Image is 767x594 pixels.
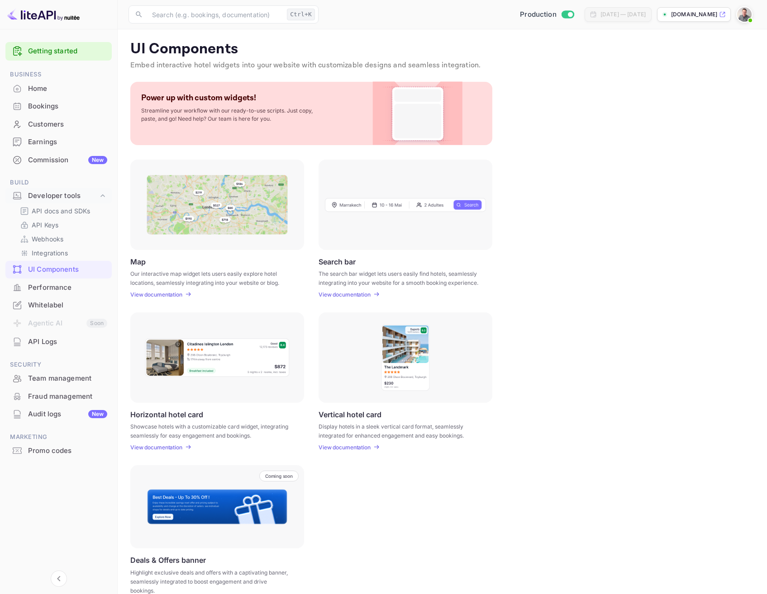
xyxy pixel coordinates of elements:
p: Integrations [32,248,68,258]
p: Webhooks [32,234,63,244]
span: Build [5,178,112,188]
p: Showcase hotels with a customizable card widget, integrating seamlessly for easy engagement and b... [130,422,293,438]
a: Whitelabel [5,297,112,313]
a: API docs and SDKs [20,206,105,216]
div: Ctrl+K [287,9,315,20]
a: Webhooks [20,234,105,244]
p: View documentation [130,291,182,298]
p: Deals & Offers banner [130,556,206,565]
span: Marketing [5,432,112,442]
a: Performance [5,279,112,296]
img: LiteAPI logo [7,7,80,22]
a: Earnings [5,133,112,150]
div: Audit logs [28,409,107,420]
div: Promo codes [5,442,112,460]
div: Team management [5,370,112,387]
p: View documentation [319,291,371,298]
p: Horizontal hotel card [130,410,203,419]
img: Search Frame [325,198,486,212]
a: API Keys [20,220,105,230]
div: Whitelabel [5,297,112,314]
div: API Logs [28,337,107,347]
p: View documentation [130,444,182,451]
a: Home [5,80,112,97]
p: Vertical hotel card [319,410,381,419]
a: View documentation [319,291,373,298]
div: Promo codes [28,446,107,456]
div: Home [28,84,107,94]
div: API docs and SDKs [16,204,108,217]
a: View documentation [319,444,373,451]
div: Audit logsNew [5,405,112,423]
img: Mikael Söderberg [737,7,752,22]
p: UI Components [130,40,754,58]
div: Team management [28,373,107,384]
a: Audit logsNew [5,405,112,422]
div: Bookings [28,101,107,112]
div: Performance [28,283,107,293]
div: Switch to Sandbox mode [516,9,577,20]
div: Home [5,80,112,98]
a: Team management [5,370,112,387]
a: CommissionNew [5,151,112,168]
img: Vertical hotel card Frame [381,324,430,391]
p: Our interactive map widget lets users easily explore hotel locations, seamlessly integrating into... [130,269,293,286]
p: Embed interactive hotel widgets into your website with customizable designs and seamless integrat... [130,60,754,71]
div: Developer tools [28,191,98,201]
p: Map [130,257,146,266]
div: Customers [28,119,107,130]
a: View documentation [130,291,185,298]
a: Bookings [5,98,112,114]
span: Production [520,9,557,20]
div: UI Components [5,261,112,278]
div: New [88,410,107,418]
div: Fraud management [28,391,107,402]
div: Performance [5,279,112,297]
p: Search bar [319,257,356,266]
p: Streamline your workflow with our ready-to-use scripts. Just copy, paste, and go! Need help? Our ... [141,107,322,123]
div: Whitelabel [28,300,107,311]
div: Commission [28,155,107,165]
p: The search bar widget lets users easily find hotels, seamlessly integrating into your website for... [319,269,481,286]
a: Integrations [20,248,105,258]
img: Horizontal hotel card Frame [144,338,290,377]
a: UI Components [5,261,112,278]
img: Banner Frame [147,489,288,525]
span: Business [5,70,112,80]
div: Fraud management [5,388,112,405]
div: CommissionNew [5,151,112,169]
p: Display hotels in a sleek vertical card format, seamlessly integrated for enhanced engagement and... [319,422,481,438]
img: Map Frame [147,175,288,235]
div: UI Components [28,264,107,275]
a: Fraud management [5,388,112,405]
p: View documentation [319,444,371,451]
div: Integrations [16,246,108,259]
p: Power up with custom widgets! [141,93,256,103]
button: Collapse navigation [51,570,67,587]
div: Getting started [5,42,112,61]
div: Webhooks [16,232,108,245]
a: Getting started [28,46,107,57]
p: API Keys [32,220,58,230]
span: Security [5,360,112,370]
a: Customers [5,116,112,132]
a: Promo codes [5,442,112,459]
p: [DOMAIN_NAME] [671,10,717,19]
a: View documentation [130,444,185,451]
p: Coming soon [265,473,293,479]
div: API Logs [5,333,112,351]
p: API docs and SDKs [32,206,91,216]
input: Search (e.g. bookings, documentation) [147,5,283,24]
div: New [88,156,107,164]
div: Earnings [5,133,112,151]
div: Developer tools [5,188,112,204]
img: Custom Widget PNG [381,82,454,145]
div: API Keys [16,218,108,231]
div: Bookings [5,98,112,115]
div: [DATE] — [DATE] [600,10,646,19]
a: API Logs [5,333,112,350]
div: Earnings [28,137,107,147]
